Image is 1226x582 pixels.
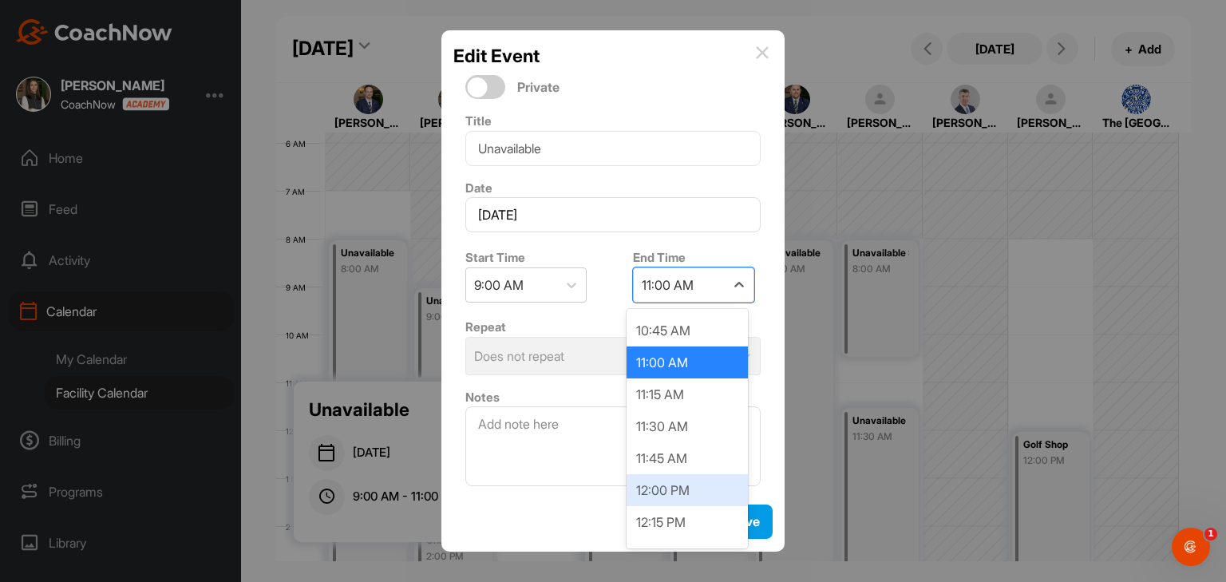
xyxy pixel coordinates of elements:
span: Private [517,79,560,96]
div: 9:00 AM [474,275,524,295]
h2: Edit Event [453,42,540,69]
input: Select Date [465,197,761,232]
div: 11:00 AM [642,275,694,295]
div: 11:00 AM [627,346,748,378]
div: 10:45 AM [627,315,748,346]
label: End Time [633,250,686,265]
div: 11:30 AM [627,410,748,442]
input: Event Name [465,131,761,166]
label: Repeat [465,319,506,335]
img: info [756,46,769,59]
label: Date [465,180,492,196]
div: 12:30 PM [627,538,748,570]
div: 11:15 AM [627,378,748,410]
iframe: Intercom live chat [1172,528,1210,566]
label: Start Time [465,250,525,265]
div: 12:00 PM [627,474,748,506]
span: 1 [1204,528,1217,540]
div: 12:15 PM [627,506,748,538]
label: Title [465,113,492,129]
label: Notes [465,390,500,405]
div: 11:45 AM [627,442,748,474]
